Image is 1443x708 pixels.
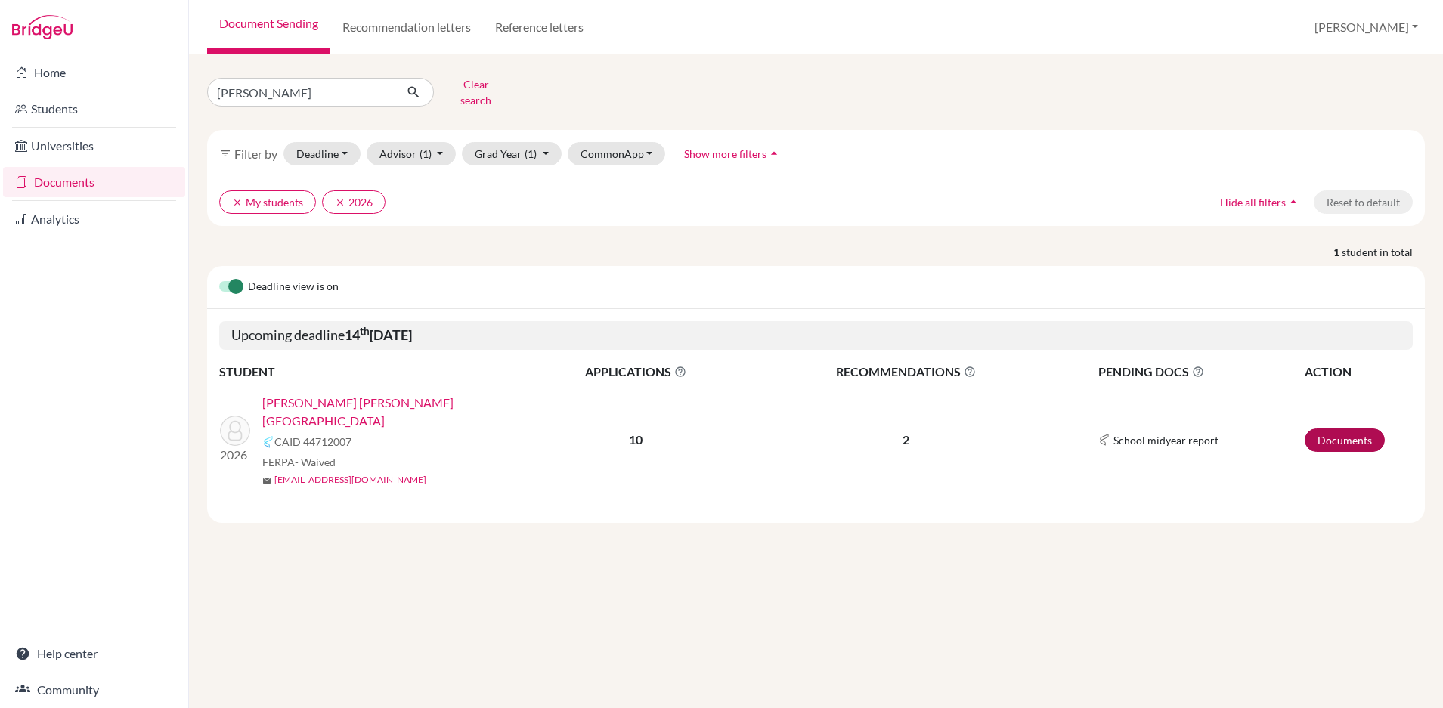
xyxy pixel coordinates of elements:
img: Bridge-U [12,15,73,39]
button: clearMy students [219,190,316,214]
button: Show more filtersarrow_drop_up [671,142,794,165]
span: Deadline view is on [248,278,339,296]
th: ACTION [1304,362,1413,382]
button: Deadline [283,142,361,165]
a: Documents [3,167,185,197]
sup: th [360,325,370,337]
button: Grad Year(1) [462,142,562,165]
a: [PERSON_NAME] [PERSON_NAME][GEOGRAPHIC_DATA] [262,394,532,430]
a: Students [3,94,185,124]
span: Hide all filters [1220,196,1286,209]
a: Help center [3,638,185,669]
span: - Waived [295,456,336,468]
span: CAID 44712007 [274,434,351,450]
a: Documents [1305,428,1385,452]
span: FERPA [262,454,336,470]
a: Home [3,57,185,88]
button: clear2026 [322,190,386,214]
span: APPLICATIONS [522,363,748,381]
a: Community [3,675,185,705]
a: [EMAIL_ADDRESS][DOMAIN_NAME] [274,473,426,487]
a: Analytics [3,204,185,234]
span: PENDING DOCS [1098,363,1303,381]
i: clear [335,197,345,208]
a: Universities [3,131,185,161]
span: (1) [525,147,537,160]
span: Show more filters [684,147,766,160]
b: 14 [DATE] [345,326,412,343]
button: Advisor(1) [367,142,457,165]
b: 10 [629,432,643,447]
span: mail [262,476,271,485]
i: arrow_drop_up [766,146,782,161]
p: 2 [750,431,1061,449]
button: Reset to default [1314,190,1413,214]
button: [PERSON_NAME] [1308,13,1425,42]
span: School midyear report [1113,432,1218,448]
img: Common App logo [1098,434,1110,446]
button: Clear search [434,73,518,112]
p: 2026 [220,446,250,464]
span: (1) [420,147,432,160]
th: STUDENT [219,362,522,382]
img: Castro Montvelisky, Sofía [220,416,250,446]
i: arrow_drop_up [1286,194,1301,209]
button: Hide all filtersarrow_drop_up [1207,190,1314,214]
span: Filter by [234,147,277,161]
span: student in total [1342,244,1425,260]
input: Find student by name... [207,78,395,107]
strong: 1 [1333,244,1342,260]
i: clear [232,197,243,208]
h5: Upcoming deadline [219,321,1413,350]
span: RECOMMENDATIONS [750,363,1061,381]
button: CommonApp [568,142,666,165]
img: Common App logo [262,436,274,448]
i: filter_list [219,147,231,159]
